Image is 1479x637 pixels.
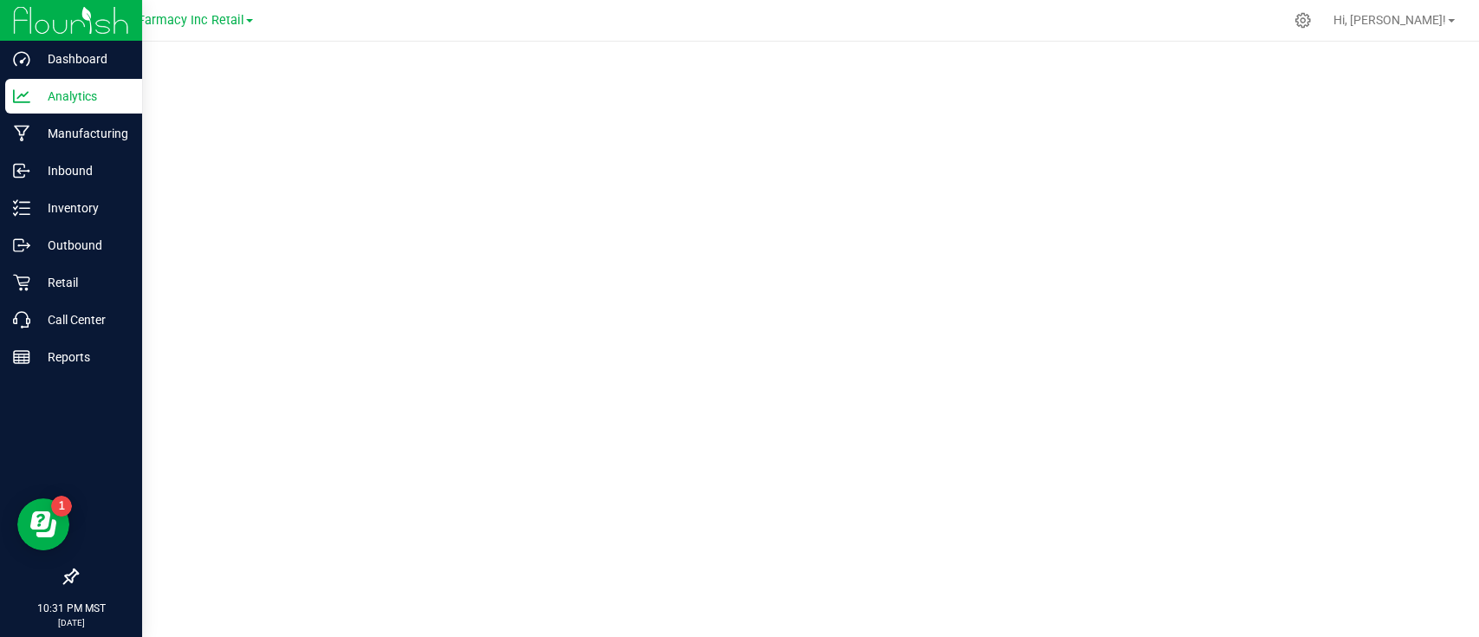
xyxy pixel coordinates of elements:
inline-svg: Call Center [13,311,30,328]
span: Globe Farmacy Inc Retail [101,13,244,28]
inline-svg: Dashboard [13,50,30,68]
p: Inbound [30,160,134,181]
p: Call Center [30,309,134,330]
p: Analytics [30,86,134,107]
p: Outbound [30,235,134,256]
div: Manage settings [1292,12,1314,29]
p: Manufacturing [30,123,134,144]
p: Inventory [30,198,134,218]
inline-svg: Inbound [13,162,30,179]
inline-svg: Inventory [13,199,30,217]
iframe: Resource center [17,498,69,550]
inline-svg: Outbound [13,237,30,254]
p: Dashboard [30,49,134,69]
p: Reports [30,347,134,367]
inline-svg: Reports [13,348,30,366]
iframe: Resource center unread badge [51,496,72,517]
span: Hi, [PERSON_NAME]! [1333,13,1446,27]
p: 10:31 PM MST [8,601,134,616]
p: Retail [30,272,134,293]
p: [DATE] [8,616,134,629]
inline-svg: Retail [13,274,30,291]
inline-svg: Analytics [13,88,30,105]
inline-svg: Manufacturing [13,125,30,142]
